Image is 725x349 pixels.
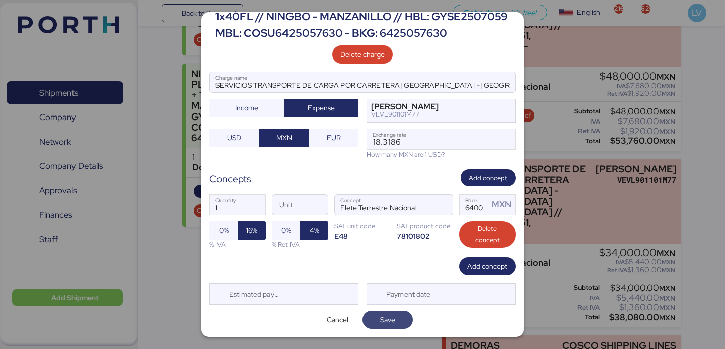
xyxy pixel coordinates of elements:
span: 0% [219,224,229,237]
span: Add concept [469,172,507,184]
input: Unit [272,195,328,215]
span: Delete concept [467,223,507,246]
button: Delete charge [332,45,393,64]
span: Income [235,102,258,114]
div: [PERSON_NAME] [371,103,439,110]
div: % IVA [209,240,266,249]
button: 4% [300,221,328,240]
button: USD [209,129,259,147]
button: Add concept [459,257,516,275]
button: EUR [309,129,358,147]
button: 0% [272,221,300,240]
span: Save [380,314,395,326]
span: 0% [281,224,291,237]
span: 4% [310,224,319,237]
input: Charge name [210,72,515,92]
span: MXN [276,132,292,144]
div: SAT unit code [334,221,391,231]
input: Exchange rate [367,129,515,149]
button: Cancel [312,311,362,329]
div: VEVL901101M77 [371,111,439,118]
div: SAT product code [397,221,453,231]
input: Concept [335,195,428,215]
div: How many MXN are 1 USD? [367,150,516,159]
span: Cancel [327,314,348,326]
button: Income [209,99,284,117]
span: USD [227,132,241,144]
span: Expense [308,102,335,114]
span: 16% [246,224,257,237]
button: 16% [238,221,266,240]
button: MXN [259,129,309,147]
div: MXN [492,198,515,211]
button: Expense [284,99,358,117]
div: Concepts [209,171,251,186]
span: EUR [327,132,341,144]
button: Save [362,311,413,329]
button: 0% [209,221,238,240]
span: Delete charge [340,48,385,61]
div: 78101802 [397,231,453,241]
button: Delete concept [459,221,516,248]
div: % Ret IVA [272,240,328,249]
span: Add concept [467,260,507,272]
input: Quantity [210,195,265,215]
div: E48 [334,231,391,241]
button: Add concept [461,169,516,186]
button: ConceptConcept [431,197,453,218]
input: Price [460,195,489,215]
